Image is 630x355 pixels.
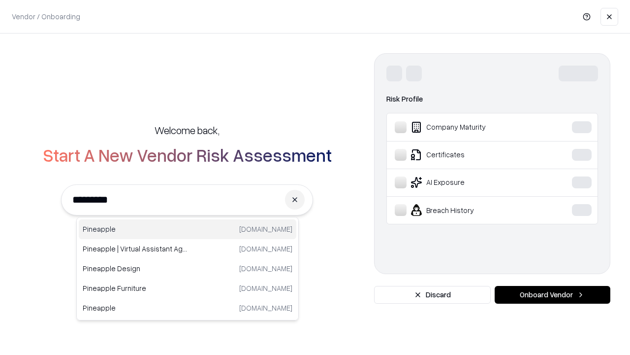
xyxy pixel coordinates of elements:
[83,263,188,274] p: Pineapple Design
[239,244,292,254] p: [DOMAIN_NAME]
[239,283,292,293] p: [DOMAIN_NAME]
[83,224,188,234] p: Pineapple
[43,145,332,165] h2: Start A New Vendor Risk Assessment
[374,286,491,304] button: Discard
[395,204,542,216] div: Breach History
[495,286,610,304] button: Onboard Vendor
[83,303,188,313] p: Pineapple
[386,93,598,105] div: Risk Profile
[395,121,542,133] div: Company Maturity
[239,224,292,234] p: [DOMAIN_NAME]
[395,149,542,161] div: Certificates
[83,283,188,293] p: Pineapple Furniture
[395,177,542,188] div: AI Exposure
[12,11,80,22] p: Vendor / Onboarding
[155,123,220,137] h5: Welcome back,
[76,217,299,320] div: Suggestions
[83,244,188,254] p: Pineapple | Virtual Assistant Agency
[239,263,292,274] p: [DOMAIN_NAME]
[239,303,292,313] p: [DOMAIN_NAME]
